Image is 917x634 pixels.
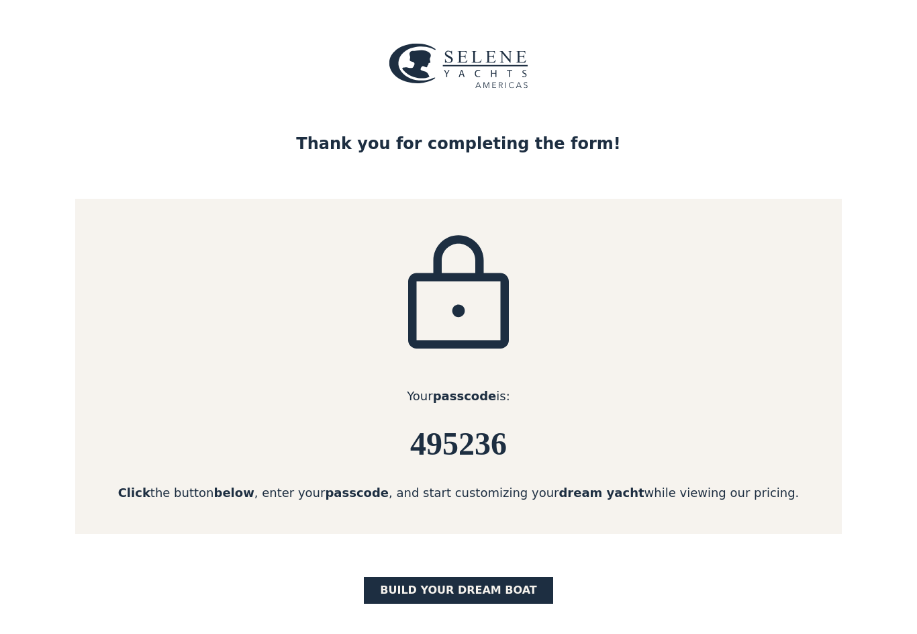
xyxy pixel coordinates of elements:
[433,389,497,403] strong: passcode
[364,577,553,604] a: BUILD yOUR dream boat
[75,426,842,462] h6: 495236
[75,484,842,502] div: the button , enter your , and start customizing your while viewing our pricing.
[118,486,150,500] strong: Click
[296,132,620,156] div: Thank you for completing the form!
[325,486,389,500] strong: passcode
[391,231,526,365] img: icon
[559,486,644,500] strong: dream yacht
[75,387,842,405] div: Your is:
[214,486,254,500] strong: below
[389,43,528,89] img: logo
